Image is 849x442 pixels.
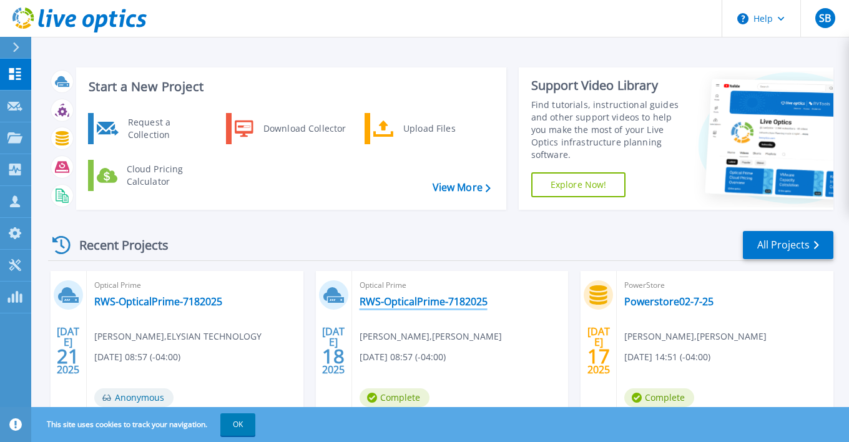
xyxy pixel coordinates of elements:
[587,328,611,373] div: [DATE] 2025
[587,351,610,361] span: 17
[88,113,216,144] a: Request a Collection
[94,330,262,343] span: [PERSON_NAME] , ELYSIAN TECHNOLOGY
[531,172,626,197] a: Explore Now!
[433,182,491,194] a: View More
[531,99,688,161] div: Find tutorials, instructional guides and other support videos to help you make the most of your L...
[94,388,174,407] span: Anonymous
[48,230,185,260] div: Recent Projects
[120,163,213,188] div: Cloud Pricing Calculator
[94,350,180,364] span: [DATE] 08:57 (-04:00)
[88,160,216,191] a: Cloud Pricing Calculator
[122,116,213,141] div: Request a Collection
[89,80,490,94] h3: Start a New Project
[819,13,831,23] span: SB
[624,388,694,407] span: Complete
[397,116,489,141] div: Upload Files
[360,295,488,308] a: RWS-OpticalPrime-7182025
[321,328,345,373] div: [DATE] 2025
[322,351,345,361] span: 18
[624,330,767,343] span: [PERSON_NAME] , [PERSON_NAME]
[220,413,255,436] button: OK
[34,413,255,436] span: This site uses cookies to track your navigation.
[743,231,833,259] a: All Projects
[531,77,688,94] div: Support Video Library
[56,328,80,373] div: [DATE] 2025
[57,351,79,361] span: 21
[360,388,429,407] span: Complete
[624,278,826,292] span: PowerStore
[624,350,710,364] span: [DATE] 14:51 (-04:00)
[360,350,446,364] span: [DATE] 08:57 (-04:00)
[365,113,493,144] a: Upload Files
[360,278,561,292] span: Optical Prime
[226,113,354,144] a: Download Collector
[624,295,714,308] a: Powerstore02-7-25
[94,278,296,292] span: Optical Prime
[360,330,502,343] span: [PERSON_NAME] , [PERSON_NAME]
[94,295,222,308] a: RWS-OpticalPrime-7182025
[257,116,351,141] div: Download Collector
